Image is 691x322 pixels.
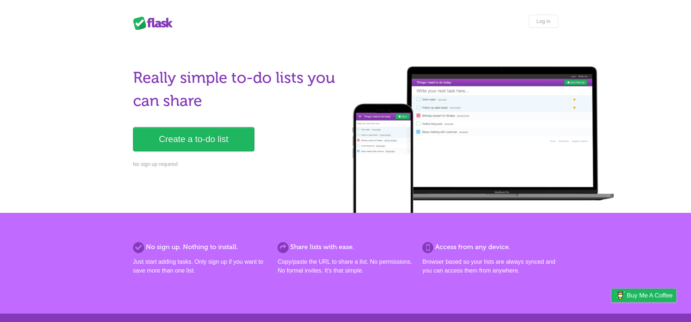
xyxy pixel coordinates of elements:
img: Buy me a coffee [615,289,625,301]
div: Flask Lists [133,16,177,30]
p: Copy/paste the URL to share a list. No permissions. No formal invites. It's that simple. [277,258,413,275]
p: Just start adding tasks. Only sign up if you want to save more than one list. [133,258,269,275]
h2: No sign up. Nothing to install. [133,242,269,252]
a: Buy me a coffee [611,289,676,302]
p: Browser based so your lists are always synced and you can access them from anywhere. [422,258,558,275]
span: Buy me a coffee [627,289,673,302]
p: No sign up required [133,160,341,168]
h1: Really simple to-do lists you can share [133,66,341,112]
h2: Access from any device. [422,242,558,252]
h2: Share lists with ease. [277,242,413,252]
a: Log in [529,15,558,28]
a: Create a to-do list [133,127,254,151]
